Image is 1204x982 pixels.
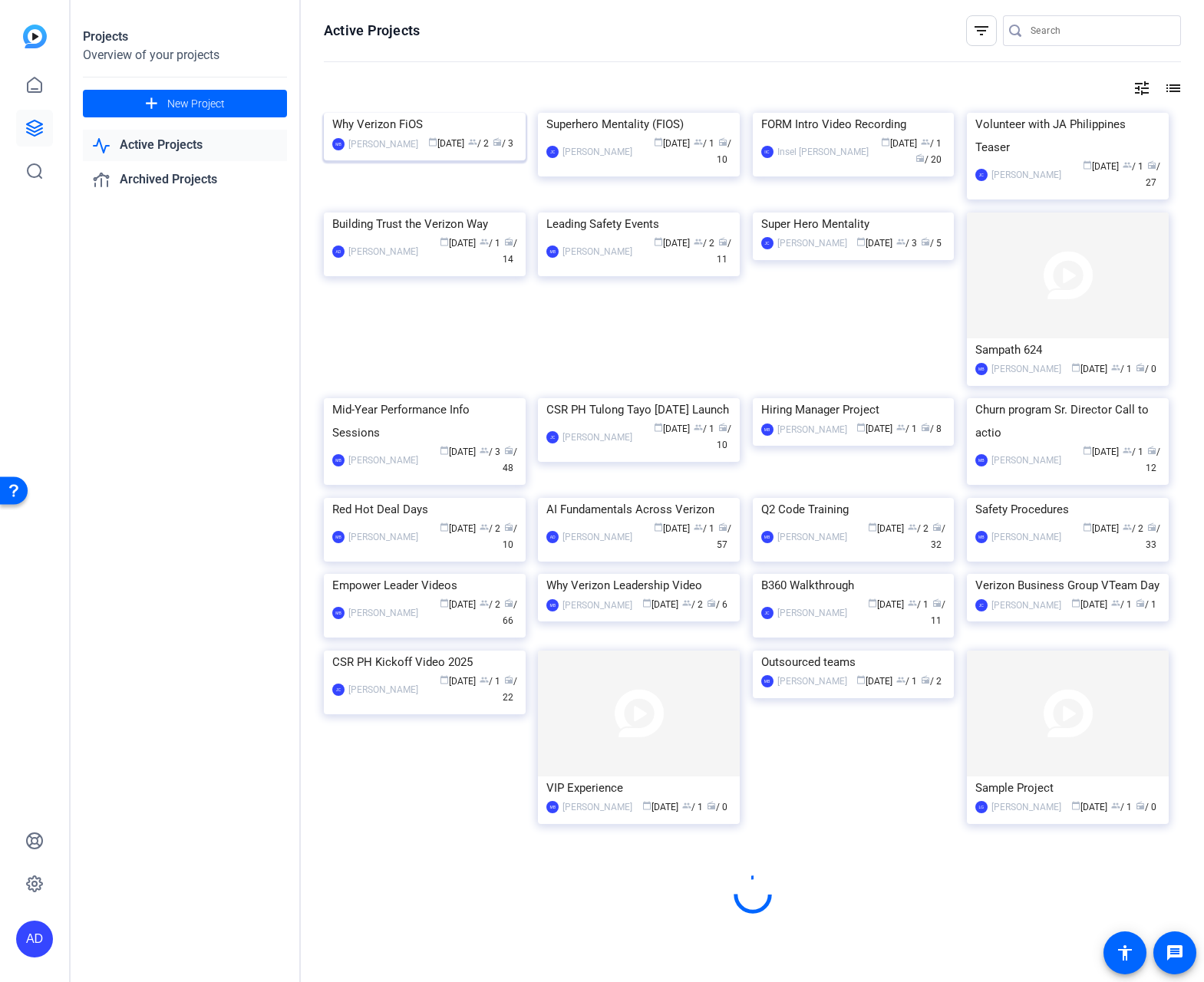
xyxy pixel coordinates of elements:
span: group [896,675,905,684]
span: / 1 [694,138,714,149]
span: radio [718,522,727,532]
span: [DATE] [654,238,690,249]
span: calendar_today [868,598,877,608]
span: [DATE] [440,447,476,457]
mat-icon: tune [1133,79,1151,97]
span: calendar_today [440,446,449,455]
div: MB [761,675,774,687]
div: Insel [PERSON_NAME] [777,144,869,160]
div: [PERSON_NAME] [348,682,418,697]
span: calendar_today [1083,160,1092,170]
span: radio [921,237,930,246]
span: radio [921,675,930,684]
span: [DATE] [654,423,690,434]
div: [PERSON_NAME] [348,137,418,152]
span: group [480,675,489,684]
span: / 33 [1146,523,1160,550]
div: AD [546,531,559,543]
span: group [1111,801,1120,810]
div: JC [546,146,559,158]
div: MB [332,454,345,466]
div: AI Fundamentals Across Verizon [546,498,731,521]
div: [PERSON_NAME] [562,244,632,259]
span: / 11 [931,599,945,626]
div: Churn program Sr. Director Call to actio [975,398,1160,444]
span: calendar_today [440,598,449,608]
div: Volunteer with JA Philippines Teaser [975,113,1160,159]
div: Leading Safety Events [546,213,731,236]
mat-icon: accessibility [1116,944,1134,962]
span: calendar_today [654,423,663,432]
img: blue-gradient.svg [23,25,47,48]
span: / 2 [908,523,929,534]
span: calendar_today [856,237,866,246]
div: [PERSON_NAME] [562,598,632,613]
div: MB [975,531,988,543]
div: MB [332,607,345,619]
span: [DATE] [654,523,690,534]
mat-icon: message [1166,944,1184,962]
div: [PERSON_NAME] [991,453,1061,468]
span: radio [921,423,930,432]
span: / 2 [682,599,703,610]
span: calendar_today [428,137,437,147]
span: / 1 [694,423,714,434]
span: radio [718,237,727,246]
span: group [480,446,489,455]
span: / 10 [503,523,517,550]
span: / 1 [1123,161,1143,172]
span: group [682,598,691,608]
span: group [480,522,489,532]
div: FORM Intro Video Recording [761,113,946,136]
span: / 14 [503,238,517,265]
div: MB [332,138,345,150]
span: calendar_today [440,237,449,246]
span: / 2 [1123,523,1143,534]
span: / 2 [921,676,942,687]
span: / 2 [480,599,500,610]
span: / 48 [503,447,517,473]
span: [DATE] [1083,523,1119,534]
span: / 27 [1146,161,1160,188]
span: / 1 [694,523,714,534]
span: / 1 [480,238,500,249]
span: / 20 [915,154,942,165]
span: group [694,522,703,532]
div: Verizon Business Group VTeam Day [975,574,1160,597]
div: VIP Experience [546,776,731,799]
span: / 1 [1111,364,1132,374]
span: calendar_today [654,522,663,532]
span: / 10 [717,138,731,165]
span: / 2 [694,238,714,249]
div: MB [975,454,988,466]
div: Why Verizon FiOS [332,113,517,136]
input: Search [1031,21,1169,40]
div: Safety Procedures [975,498,1160,521]
div: [PERSON_NAME] [562,799,632,815]
div: Projects [83,28,287,46]
span: [DATE] [440,523,476,534]
span: / 66 [503,599,517,626]
div: Sample Project [975,776,1160,799]
div: Empower Leader Videos [332,574,517,597]
span: calendar_today [654,237,663,246]
div: MB [332,531,345,543]
span: radio [1147,522,1156,532]
span: / 32 [931,523,945,550]
div: JC [761,607,774,619]
span: [DATE] [856,676,892,687]
div: [PERSON_NAME] [562,430,632,445]
span: calendar_today [1083,446,1092,455]
mat-icon: add [142,94,161,114]
span: [DATE] [1071,599,1107,610]
span: [DATE] [1071,802,1107,812]
div: Superhero Mentality (FIOS) [546,113,731,136]
span: / 22 [503,676,517,703]
span: New Project [167,96,225,112]
div: Sampath 624 [975,338,1160,361]
span: group [694,237,703,246]
div: LG [975,801,988,813]
div: MB [546,245,559,258]
span: [DATE] [856,238,892,249]
span: group [694,423,703,432]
